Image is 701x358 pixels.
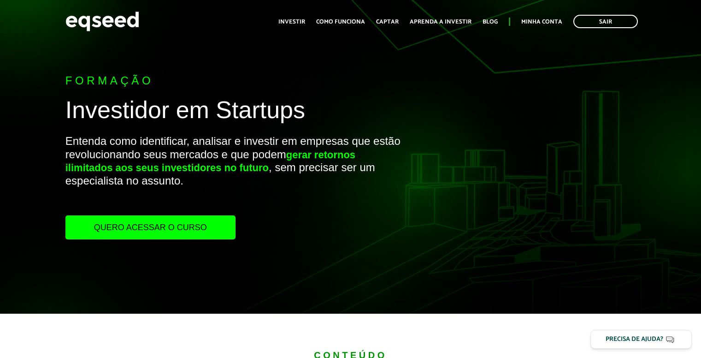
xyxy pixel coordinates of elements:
p: Entenda como identificar, analisar e investir em empresas que estão revolucionando seus mercados ... [65,135,402,215]
a: Sair [573,15,638,28]
img: EqSeed [65,9,139,34]
a: Aprenda a investir [410,19,471,25]
a: Investir [278,19,305,25]
a: Captar [376,19,399,25]
a: Quero acessar o curso [65,215,236,239]
a: Minha conta [521,19,562,25]
a: Como funciona [316,19,365,25]
h1: Investidor em Startups [65,97,402,128]
p: Formação [65,74,402,88]
a: Blog [483,19,498,25]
